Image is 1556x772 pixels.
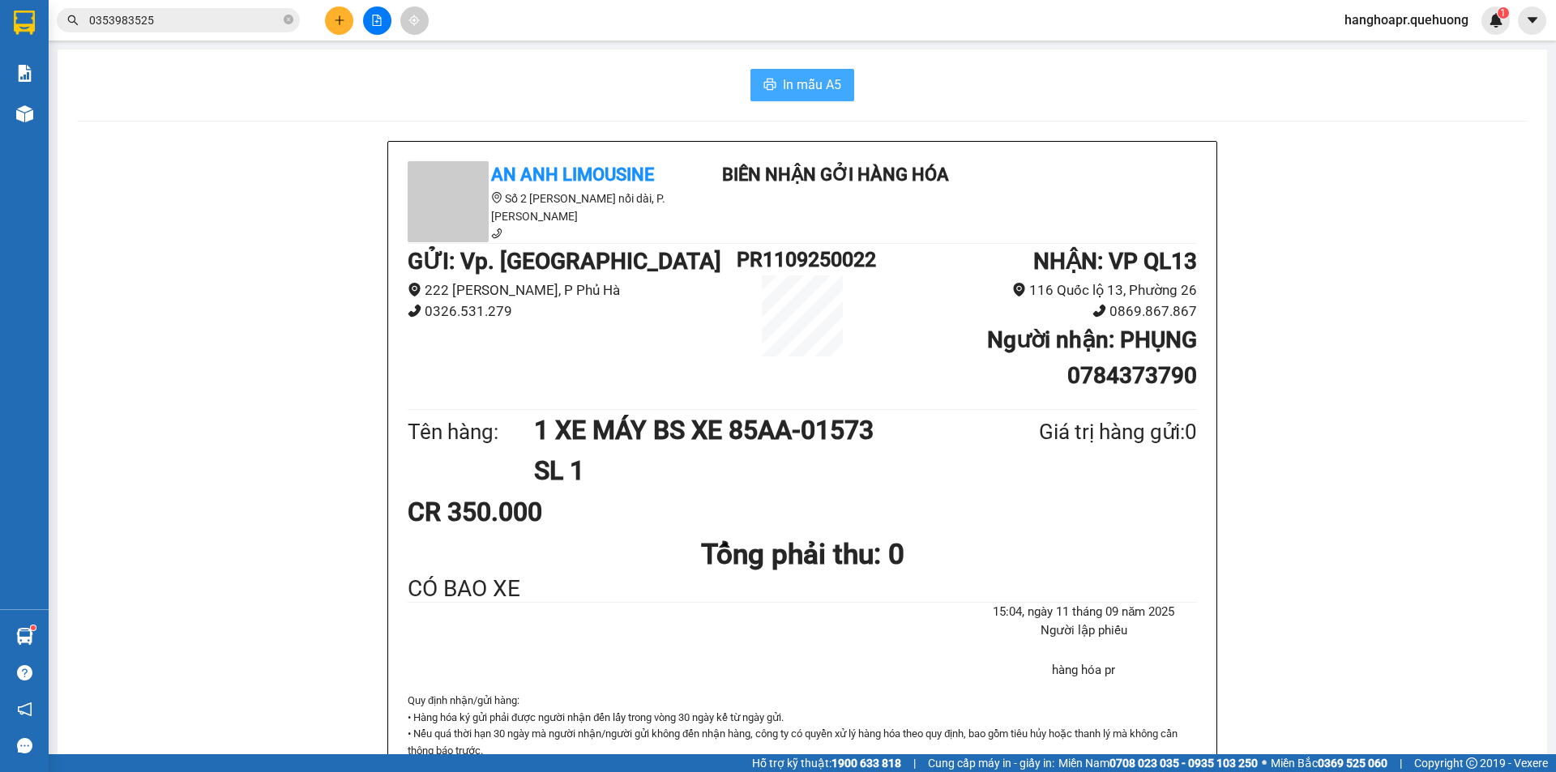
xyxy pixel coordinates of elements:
[763,78,776,93] span: printer
[928,754,1054,772] span: Cung cấp máy in - giấy in:
[284,13,293,28] span: close-circle
[491,192,502,203] span: environment
[971,661,1197,680] li: hàng hóa pr
[408,492,668,532] div: CR 350.000
[737,244,868,275] h1: PR1109250022
[16,105,33,122] img: warehouse-icon
[913,754,916,772] span: |
[284,15,293,24] span: close-circle
[363,6,391,35] button: file-add
[408,577,1197,602] div: CÓ BAO XE
[750,69,854,101] button: printerIn mẫu A5
[371,15,383,26] span: file-add
[491,164,654,185] b: An Anh Limousine
[960,416,1197,449] div: Giá trị hàng gửi: 0
[868,301,1197,322] li: 0869.867.867
[408,416,534,449] div: Tên hàng:
[16,65,33,82] img: solution-icon
[1092,304,1106,318] span: phone
[1518,6,1546,35] button: caret-down
[408,710,1197,726] p: • Hàng hóa ký gửi phải được người nhận đến lấy trong vòng 30 ngày kể từ ngày gửi.
[1525,13,1540,28] span: caret-down
[31,625,36,630] sup: 1
[971,603,1197,622] li: 15:04, ngày 11 tháng 09 năm 2025
[1262,760,1267,766] span: ⚪️
[408,301,737,322] li: 0326.531.279
[1332,10,1481,30] span: hanghoapr.quehuong
[408,726,1197,759] p: • Nếu quá thời hạn 30 ngày mà người nhận/người gửi không đến nhận hàng, công ty có quyền xử lý hà...
[325,6,353,35] button: plus
[408,279,737,301] li: 222 [PERSON_NAME], P Phủ Hà
[1012,283,1026,296] span: environment
[408,248,721,275] b: GỬI : Vp. [GEOGRAPHIC_DATA]
[534,450,960,491] h1: SL 1
[400,6,429,35] button: aim
[408,304,421,318] span: phone
[831,757,901,770] strong: 1900 633 818
[1109,757,1258,770] strong: 0708 023 035 - 0935 103 250
[987,326,1197,389] b: Người nhận : PHỤNG 0784373790
[752,754,901,772] span: Hỗ trợ kỹ thuật:
[1318,757,1387,770] strong: 0369 525 060
[1498,7,1509,19] sup: 1
[1489,13,1503,28] img: icon-new-feature
[408,532,1197,577] h1: Tổng phải thu: 0
[1400,754,1402,772] span: |
[534,410,960,450] h1: 1 XE MÁY BS XE 85AA-01573
[1466,757,1477,769] span: copyright
[783,75,841,95] span: In mẫu A5
[1033,248,1197,275] b: NHẬN : VP QL13
[16,628,33,645] img: warehouse-icon
[408,190,699,225] li: Số 2 [PERSON_NAME] nối dài, P. [PERSON_NAME]
[67,15,79,26] span: search
[89,11,280,29] input: Tìm tên, số ĐT hoặc mã đơn
[868,279,1197,301] li: 116 Quốc lộ 13, Phường 26
[408,15,420,26] span: aim
[17,702,32,717] span: notification
[722,164,949,185] b: Biên nhận gởi hàng hóa
[971,621,1197,641] li: Người lập phiếu
[1500,7,1506,19] span: 1
[334,15,345,26] span: plus
[14,11,35,35] img: logo-vxr
[17,665,32,680] span: question-circle
[17,738,32,753] span: message
[1271,754,1387,772] span: Miền Bắc
[408,283,421,296] span: environment
[1058,754,1258,772] span: Miền Nam
[491,228,502,239] span: phone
